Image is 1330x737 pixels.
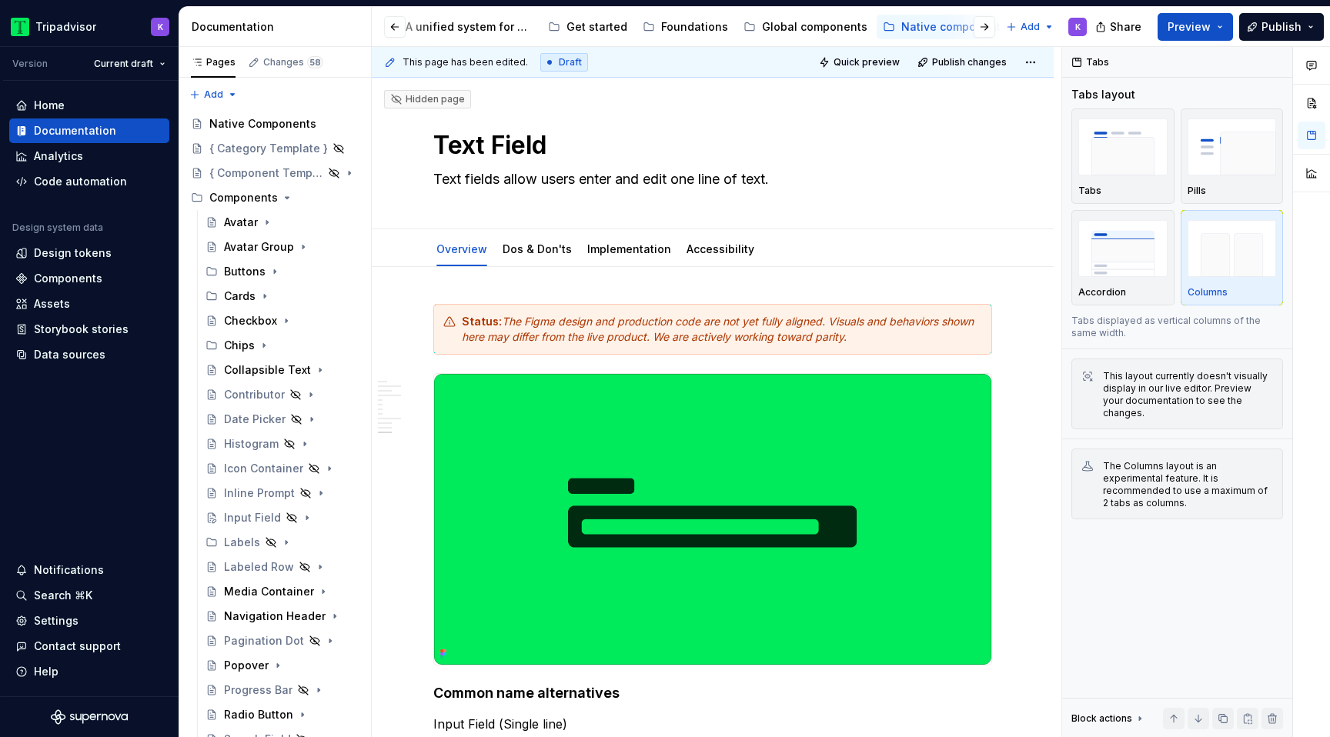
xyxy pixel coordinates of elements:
[34,174,127,189] div: Code automation
[503,242,572,255] a: Dos & Don'ts
[34,664,58,679] div: Help
[35,19,96,35] div: Tripadvisor
[1071,108,1175,204] button: placeholderTabs
[9,118,169,143] a: Documentation
[1168,19,1211,35] span: Preview
[436,242,487,255] a: Overview
[9,659,169,684] button: Help
[185,136,365,161] a: { Category Template }
[11,18,29,36] img: 0ed0e8b8-9446-497d-bad0-376821b19aa5.png
[1071,708,1146,729] div: Block actions
[1261,19,1302,35] span: Publish
[430,127,989,164] textarea: Text Field
[932,56,1007,68] span: Publish changes
[433,715,992,733] p: Input Field (Single line)
[34,245,112,261] div: Design tokens
[34,639,121,654] div: Contact support
[199,407,365,432] a: Date Picker
[224,461,303,476] div: Icon Container
[913,52,1014,73] button: Publish changes
[224,412,286,427] div: Date Picker
[1001,16,1059,38] button: Add
[762,19,867,35] div: Global components
[1071,210,1175,305] button: placeholderAccordion
[406,19,533,35] div: A unified system for every journey.
[224,239,294,255] div: Avatar Group
[199,555,365,579] a: Labeled Row
[9,266,169,291] a: Components
[430,232,493,265] div: Overview
[687,242,754,255] a: Accessibility
[680,232,760,265] div: Accessibility
[263,56,323,68] div: Changes
[381,12,998,42] div: Page tree
[199,505,365,530] a: Input Field
[199,382,365,407] a: Contributor
[209,190,278,205] div: Components
[430,167,989,192] textarea: Text fields allow users enter and edit one line of text.
[224,682,292,698] div: Progress Bar
[199,259,365,284] div: Buttons
[199,702,365,727] a: Radio Button
[901,19,1007,35] div: Native components
[224,559,294,575] div: Labeled Row
[224,510,281,525] div: Input Field
[9,144,169,168] a: Analytics
[158,21,163,33] div: K
[1088,13,1151,41] button: Share
[433,685,620,701] strong: Common name alternatives
[209,116,316,132] div: Native Components
[1239,13,1324,41] button: Publish
[1075,21,1081,33] div: K
[199,629,365,653] a: Pagination Dot
[224,658,269,673] div: Popover
[581,232,677,265] div: Implementation
[34,148,83,164] div: Analytics
[199,481,365,505] a: Inline Prompt
[185,185,365,210] div: Components
[434,374,991,665] img: 993caeaa-fa39-42e3-b150-4cd46f1224f0.png
[199,235,365,259] a: Avatar Group
[199,432,365,456] a: Histogram
[1158,13,1233,41] button: Preview
[192,19,365,35] div: Documentation
[199,210,365,235] a: Avatar
[1181,210,1284,305] button: placeholderColumns
[1071,712,1132,725] div: Block actions
[9,583,169,608] button: Search ⌘K
[204,88,223,101] span: Add
[12,222,103,234] div: Design system data
[1188,220,1277,276] img: placeholder
[661,19,728,35] div: Foundations
[224,264,266,279] div: Buttons
[814,52,907,73] button: Quick preview
[51,709,128,725] svg: Supernova Logo
[3,10,175,43] button: TripadvisorK
[224,436,279,452] div: Histogram
[307,56,323,68] span: 58
[191,56,236,68] div: Pages
[9,169,169,194] a: Code automation
[1071,315,1283,339] p: Tabs displayed as vertical columns of the same width.
[199,604,365,629] a: Navigation Header
[9,558,169,582] button: Notifications
[390,93,465,105] div: Hidden page
[224,535,260,550] div: Labels
[224,633,304,649] div: Pagination Dot
[1188,286,1228,298] p: Columns
[496,232,578,265] div: Dos & Don'ts
[209,141,328,156] div: { Category Template }
[87,53,172,75] button: Current draft
[9,292,169,316] a: Assets
[9,634,169,659] button: Contact support
[199,284,365,308] div: Cards
[1181,108,1284,204] button: placeholderPills
[224,584,314,599] div: Media Container
[34,296,70,312] div: Assets
[9,609,169,633] a: Settings
[1110,19,1141,35] span: Share
[199,456,365,481] a: Icon Container
[224,609,326,624] div: Navigation Header
[12,58,48,70] div: Version
[1103,370,1273,419] div: This layout currently doesn't visually display in our live editor. Preview your documentation to ...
